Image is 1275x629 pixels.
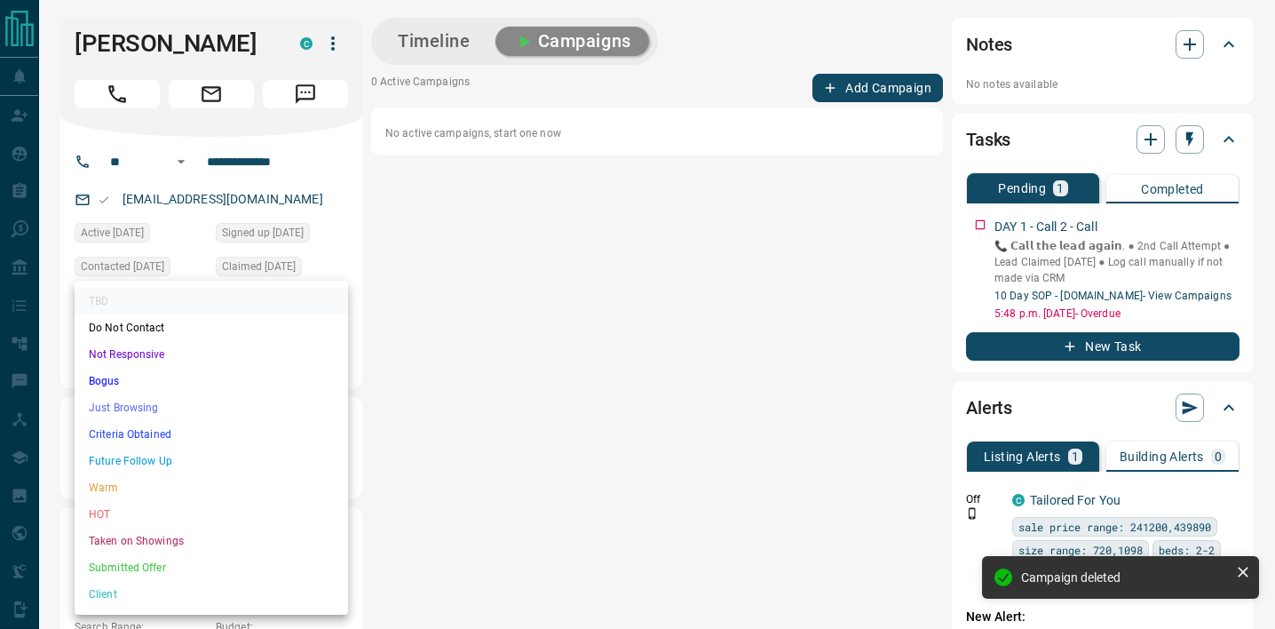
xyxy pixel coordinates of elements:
[75,314,348,341] li: Do Not Contact
[75,474,348,501] li: Warm
[75,554,348,581] li: Submitted Offer
[75,448,348,474] li: Future Follow Up
[75,501,348,528] li: HOT
[75,368,348,394] li: Bogus
[75,394,348,421] li: Just Browsing
[1021,570,1229,585] div: Campaign deleted
[75,528,348,554] li: Taken on Showings
[75,421,348,448] li: Criteria Obtained
[75,341,348,368] li: Not Responsive
[75,581,348,608] li: Client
